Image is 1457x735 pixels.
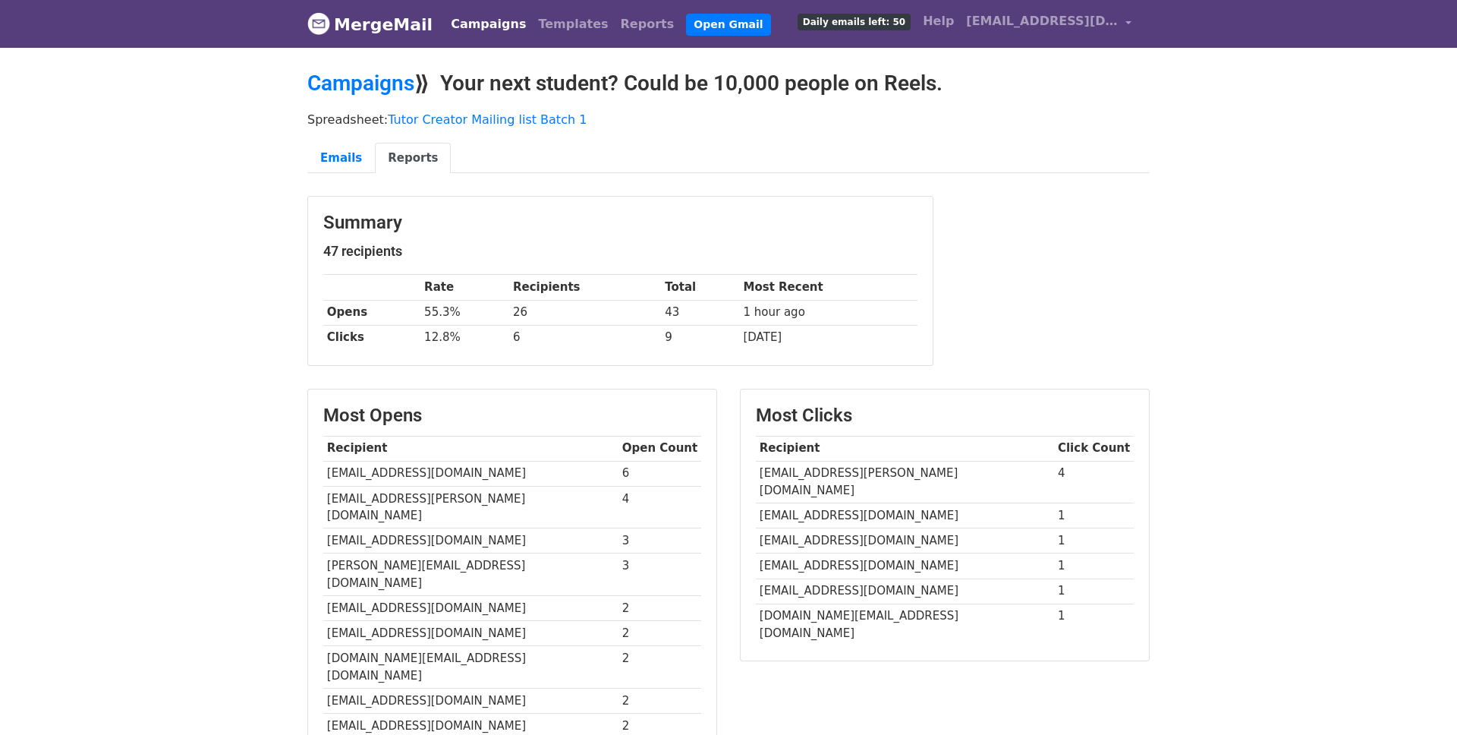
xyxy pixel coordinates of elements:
[618,554,701,596] td: 3
[791,6,917,36] a: Daily emails left: 50
[618,646,701,689] td: 2
[756,436,1054,461] th: Recipient
[323,212,917,234] h3: Summary
[615,9,681,39] a: Reports
[756,528,1054,554] td: [EMAIL_ADDRESS][DOMAIN_NAME]
[323,646,618,689] td: [DOMAIN_NAME][EMAIL_ADDRESS][DOMAIN_NAME]
[1054,604,1134,645] td: 1
[307,143,375,174] a: Emails
[661,325,739,350] td: 9
[307,71,414,96] a: Campaigns
[740,300,917,325] td: 1 hour ago
[323,596,618,621] td: [EMAIL_ADDRESS][DOMAIN_NAME]
[323,528,618,554] td: [EMAIL_ADDRESS][DOMAIN_NAME]
[686,14,770,36] a: Open Gmail
[756,554,1054,579] td: [EMAIL_ADDRESS][DOMAIN_NAME]
[618,596,701,621] td: 2
[756,503,1054,528] td: [EMAIL_ADDRESS][DOMAIN_NAME]
[1054,461,1134,503] td: 4
[1054,503,1134,528] td: 1
[388,112,587,127] a: Tutor Creator Mailing list Batch 1
[740,325,917,350] td: [DATE]
[420,275,509,300] th: Rate
[323,461,618,486] td: [EMAIL_ADDRESS][DOMAIN_NAME]
[740,275,917,300] th: Most Recent
[756,579,1054,604] td: [EMAIL_ADDRESS][DOMAIN_NAME]
[756,405,1134,427] h3: Most Clicks
[323,436,618,461] th: Recipient
[756,461,1054,503] td: [EMAIL_ADDRESS][PERSON_NAME][DOMAIN_NAME]
[307,12,330,35] img: MergeMail logo
[618,461,701,486] td: 6
[756,604,1054,645] td: [DOMAIN_NAME][EMAIL_ADDRESS][DOMAIN_NAME]
[618,436,701,461] th: Open Count
[618,486,701,528] td: 4
[1054,579,1134,604] td: 1
[960,6,1138,42] a: [EMAIL_ADDRESS][DOMAIN_NAME]
[323,486,618,528] td: [EMAIL_ADDRESS][PERSON_NAME][DOMAIN_NAME]
[509,275,661,300] th: Recipients
[375,143,451,174] a: Reports
[323,688,618,713] td: [EMAIL_ADDRESS][DOMAIN_NAME]
[420,300,509,325] td: 55.3%
[532,9,614,39] a: Templates
[509,325,661,350] td: 6
[307,8,433,40] a: MergeMail
[323,300,420,325] th: Opens
[661,300,739,325] td: 43
[323,554,618,596] td: [PERSON_NAME][EMAIL_ADDRESS][DOMAIN_NAME]
[307,112,1150,128] p: Spreadsheet:
[618,688,701,713] td: 2
[445,9,532,39] a: Campaigns
[323,325,420,350] th: Clicks
[420,325,509,350] td: 12.8%
[661,275,739,300] th: Total
[307,71,1150,96] h2: ⟫ Your next student? Could be 10,000 people on Reels.
[1054,436,1134,461] th: Click Count
[798,14,911,30] span: Daily emails left: 50
[1054,528,1134,554] td: 1
[1054,554,1134,579] td: 1
[323,243,917,260] h5: 47 recipients
[509,300,661,325] td: 26
[966,12,1118,30] span: [EMAIL_ADDRESS][DOMAIN_NAME]
[323,405,701,427] h3: Most Opens
[917,6,960,36] a: Help
[618,621,701,646] td: 2
[323,621,618,646] td: [EMAIL_ADDRESS][DOMAIN_NAME]
[618,528,701,554] td: 3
